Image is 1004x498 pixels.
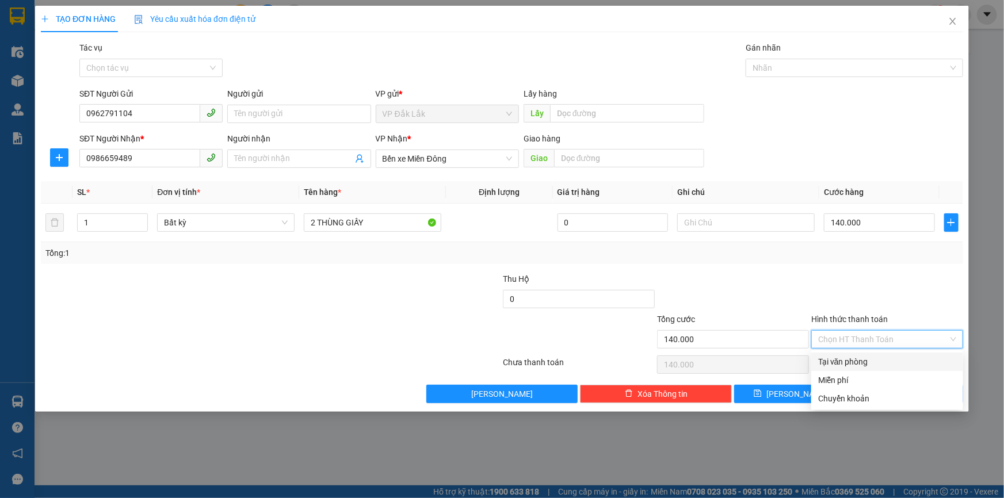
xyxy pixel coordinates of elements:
div: Miễn phí [818,374,956,386]
span: Lấy [524,104,550,122]
div: VP gửi [376,87,519,100]
span: [PERSON_NAME] [766,388,828,400]
div: SĐT Người Nhận [79,132,223,145]
div: Tại văn phòng [818,355,956,368]
span: CV TÂN THẾ HIỆP [98,53,174,94]
div: Chưa thanh toán [502,356,656,376]
span: Gửi: [10,11,28,23]
div: VP Đắk Lắk [10,10,90,37]
span: Cước hàng [824,187,864,197]
span: Yêu cầu xuất hóa đơn điện tử [134,14,255,24]
span: close [948,17,957,26]
input: 0 [558,213,669,232]
span: Tổng cước [657,315,695,324]
button: Close [937,6,969,38]
span: Tên hàng [304,187,341,197]
img: icon [134,15,143,24]
button: plus [50,148,68,167]
button: deleteXóa Thông tin [580,385,732,403]
span: user-add [355,154,364,163]
label: Hình thức thanh toán [811,315,888,324]
div: Người gửi [227,87,371,100]
span: plus [945,218,958,227]
span: Nhận: [98,11,126,23]
div: 0338533673 [98,37,179,53]
th: Ghi chú [673,181,819,204]
label: Gán nhãn [746,43,781,52]
span: Giao [524,149,554,167]
span: plus [51,153,68,162]
span: [PERSON_NAME] [471,388,533,400]
span: Thu Hộ [503,274,529,284]
span: phone [207,153,216,162]
button: [PERSON_NAME] [426,385,578,403]
input: VD: Bàn, Ghế [304,213,441,232]
button: plus [944,213,959,232]
div: Tổng: 1 [45,247,388,259]
span: VP Nhận [376,134,408,143]
span: Xóa Thông tin [637,388,688,400]
span: plus [41,15,49,23]
label: Tác vụ [79,43,102,52]
input: Ghi Chú [677,213,815,232]
span: phone [207,108,216,117]
span: SL [77,187,86,197]
div: SĐT Người Gửi [79,87,223,100]
div: Chuyển khoản [818,392,956,405]
button: save[PERSON_NAME] [734,385,848,403]
span: VP Đắk Lắk [383,105,512,122]
span: Bất kỳ [164,214,288,231]
button: delete [45,213,64,232]
div: Người nhận [227,132,371,145]
span: Đơn vị tính [157,187,200,197]
span: Bến xe Miền Đông [383,150,512,167]
div: DỌC ĐƯỜNG [98,10,179,37]
span: save [754,389,762,399]
span: DĐ: [98,60,115,72]
input: Dọc đường [554,149,704,167]
span: Giao hàng [524,134,560,143]
span: Định lượng [479,187,520,197]
span: Lấy hàng [524,89,557,98]
div: 0399225756 [10,37,90,53]
input: Dọc đường [550,104,704,122]
span: delete [625,389,633,399]
span: TẠO ĐƠN HÀNG [41,14,116,24]
span: Giá trị hàng [558,187,600,197]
